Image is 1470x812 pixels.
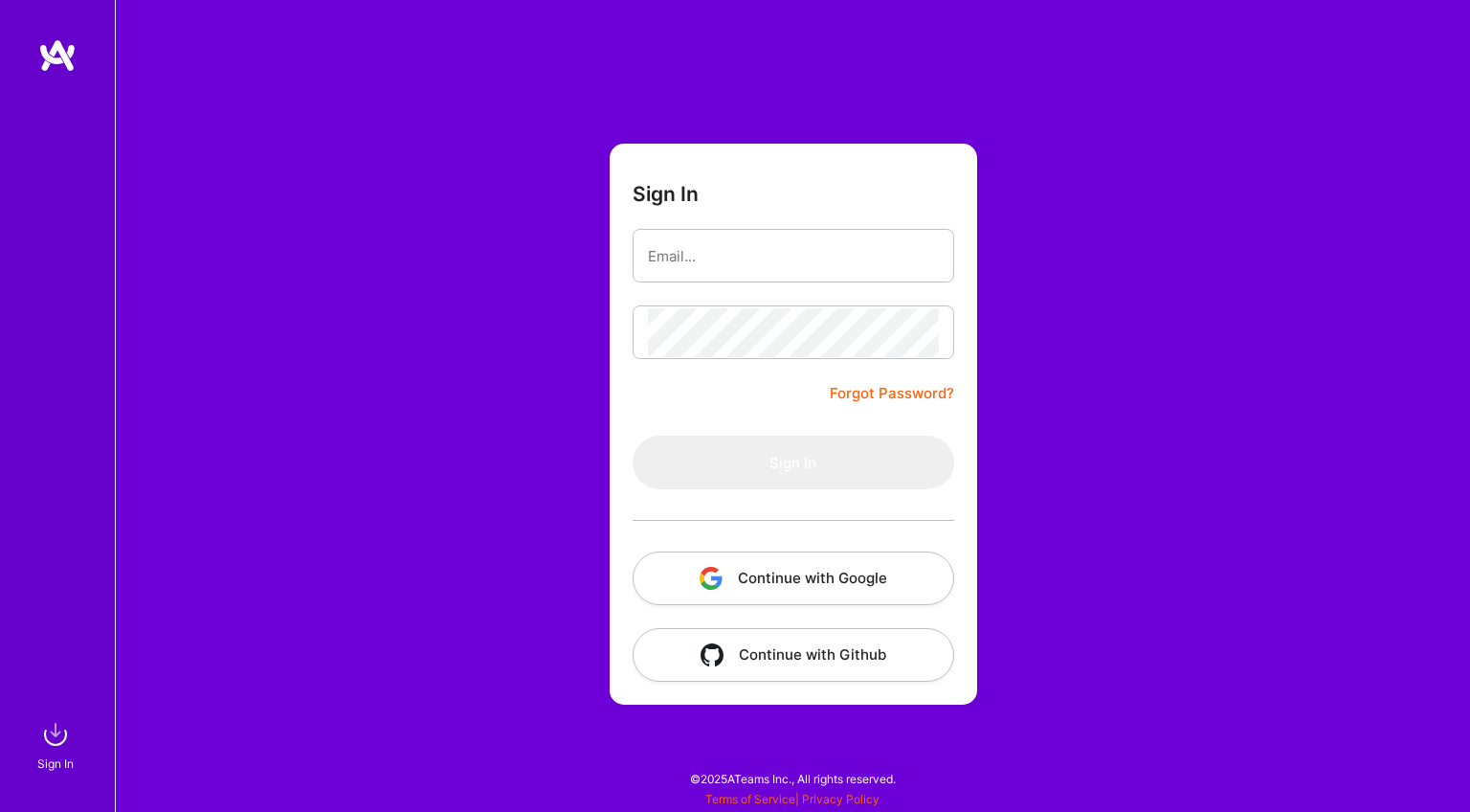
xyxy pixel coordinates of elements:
[830,382,954,405] a: Forgot Password?
[705,792,880,806] span: |
[37,754,74,774] div: Sign In
[633,552,954,605] button: Continue with Google
[633,182,699,206] h3: Sign In
[115,755,1470,802] div: © 2025 ATeams Inc., All rights reserved.
[38,38,77,73] img: logo
[701,643,724,666] img: icon
[705,792,795,806] a: Terms of Service
[633,628,954,682] button: Continue with Github
[648,232,939,281] input: Email...
[36,715,75,754] img: sign in
[700,567,723,590] img: icon
[802,792,880,806] a: Privacy Policy
[633,436,954,489] button: Sign In
[40,715,75,774] a: sign inSign In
